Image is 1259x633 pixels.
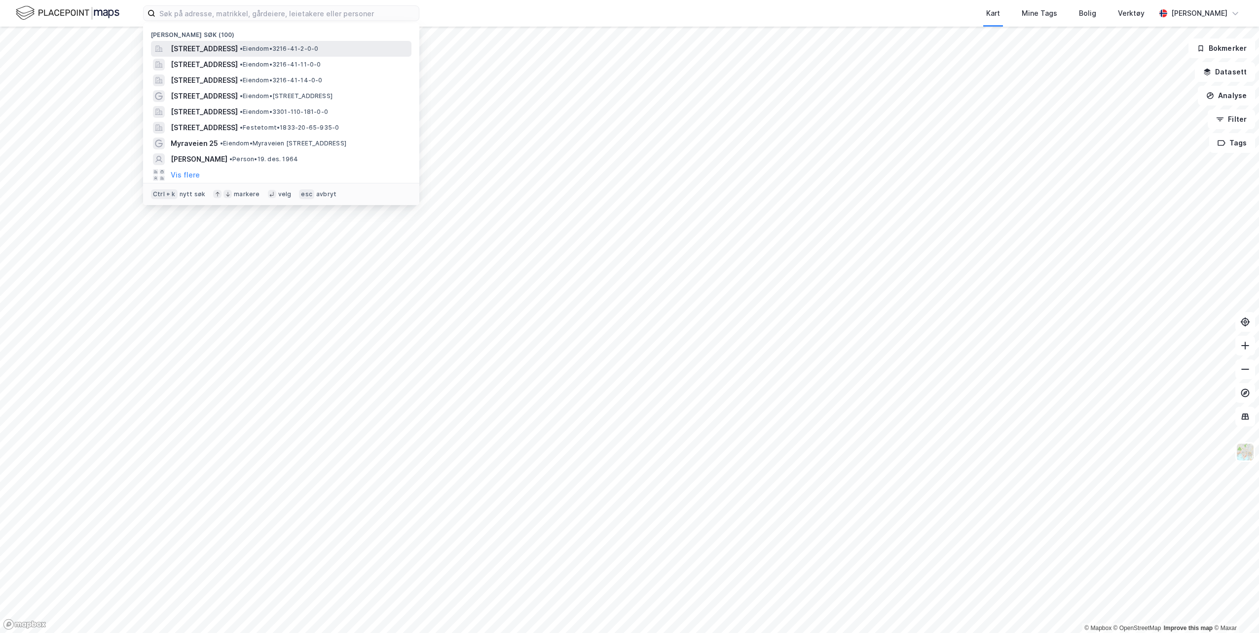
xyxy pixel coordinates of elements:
[1210,586,1259,633] iframe: Chat Widget
[220,140,223,147] span: •
[240,76,323,84] span: Eiendom • 3216-41-14-0-0
[229,155,298,163] span: Person • 19. des. 1964
[240,45,243,52] span: •
[240,61,243,68] span: •
[240,108,328,116] span: Eiendom • 3301-110-181-0-0
[234,190,259,198] div: markere
[143,23,419,41] div: [PERSON_NAME] søk (100)
[1118,7,1145,19] div: Verktøy
[171,138,218,149] span: Myraveien 25
[1208,109,1255,129] button: Filter
[240,61,321,69] span: Eiendom • 3216-41-11-0-0
[240,108,243,115] span: •
[171,74,238,86] span: [STREET_ADDRESS]
[180,190,206,198] div: nytt søk
[240,92,333,100] span: Eiendom • [STREET_ADDRESS]
[1236,443,1255,461] img: Z
[240,92,243,100] span: •
[3,619,46,630] a: Mapbox homepage
[16,4,119,22] img: logo.f888ab2527a4732fd821a326f86c7f29.svg
[1022,7,1057,19] div: Mine Tags
[986,7,1000,19] div: Kart
[1113,625,1161,632] a: OpenStreetMap
[1198,86,1255,105] button: Analyse
[240,76,243,84] span: •
[229,155,232,163] span: •
[220,140,346,147] span: Eiendom • Myraveien [STREET_ADDRESS]
[171,153,227,165] span: [PERSON_NAME]
[1209,133,1255,153] button: Tags
[171,106,238,118] span: [STREET_ADDRESS]
[151,189,178,199] div: Ctrl + k
[1079,7,1096,19] div: Bolig
[1195,62,1255,82] button: Datasett
[1188,38,1255,58] button: Bokmerker
[155,6,419,21] input: Søk på adresse, matrikkel, gårdeiere, leietakere eller personer
[240,124,243,131] span: •
[316,190,336,198] div: avbryt
[278,190,292,198] div: velg
[1164,625,1213,632] a: Improve this map
[240,45,318,53] span: Eiendom • 3216-41-2-0-0
[1084,625,1111,632] a: Mapbox
[299,189,314,199] div: esc
[240,124,339,132] span: Festetomt • 1833-20-65-935-0
[171,122,238,134] span: [STREET_ADDRESS]
[171,43,238,55] span: [STREET_ADDRESS]
[1171,7,1227,19] div: [PERSON_NAME]
[171,59,238,70] span: [STREET_ADDRESS]
[171,90,238,102] span: [STREET_ADDRESS]
[171,169,200,181] button: Vis flere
